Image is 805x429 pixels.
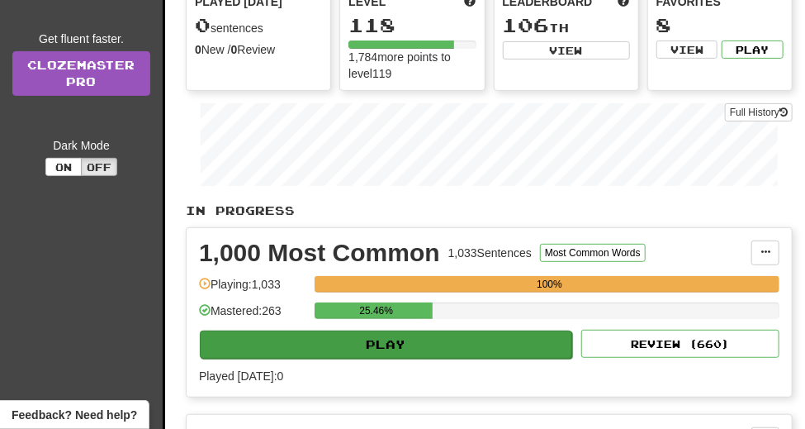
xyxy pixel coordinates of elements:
div: 1,033 Sentences [448,245,532,261]
div: 25.46% [320,303,433,319]
div: 1,784 more points to level 119 [348,49,476,82]
div: 100% [320,276,779,293]
p: In Progress [186,203,793,219]
div: 8 [656,15,784,36]
strong: 0 [231,43,238,56]
span: Open feedback widget [12,407,137,423]
button: Review (660) [581,330,779,358]
div: 1,000 Most Common [199,241,440,265]
span: 0 [195,13,211,36]
button: Full History [725,103,793,122]
button: Off [81,158,117,176]
a: ClozemasterPro [12,51,150,96]
button: View [656,41,718,59]
div: th [503,15,630,36]
span: Played [DATE]: 0 [199,369,283,383]
div: Dark Mode [12,137,150,154]
strong: 0 [195,43,201,56]
button: Play [200,331,572,359]
div: New / Review [195,41,322,58]
div: Get fluent faster. [12,31,150,47]
span: 106 [503,13,550,36]
button: Most Common Words [540,244,646,262]
div: Playing: 1,033 [199,276,306,303]
div: Mastered: 263 [199,303,306,330]
button: Play [722,41,784,59]
button: View [503,41,630,60]
button: On [45,158,82,176]
div: sentences [195,15,322,36]
div: 118 [348,15,476,36]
